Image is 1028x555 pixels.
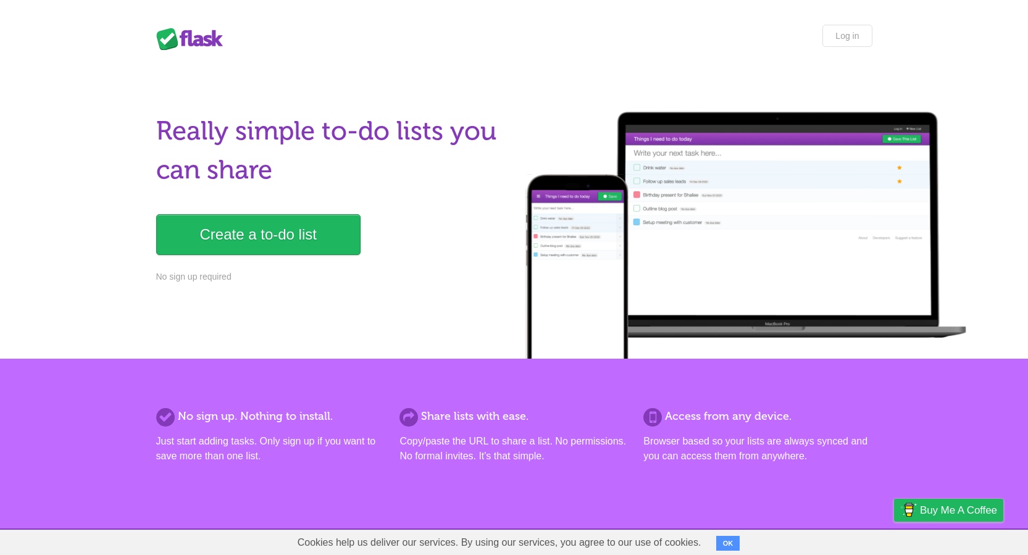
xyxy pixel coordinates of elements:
button: OK [716,536,740,551]
p: No sign up required [156,270,507,283]
a: Create a to-do list [156,214,361,255]
p: Just start adding tasks. Only sign up if you want to save more than one list. [156,434,385,464]
a: Log in [822,25,872,47]
img: Buy me a coffee [900,499,917,520]
span: Buy me a coffee [920,499,997,521]
h2: Share lists with ease. [399,408,628,425]
span: Cookies help us deliver our services. By using our services, you agree to our use of cookies. [285,530,714,555]
p: Copy/paste the URL to share a list. No permissions. No formal invites. It's that simple. [399,434,628,464]
h2: No sign up. Nothing to install. [156,408,385,425]
h2: Access from any device. [643,408,872,425]
p: Browser based so your lists are always synced and you can access them from anywhere. [643,434,872,464]
div: Flask Lists [156,28,230,50]
a: Buy me a coffee [894,499,1003,522]
h1: Really simple to-do lists you can share [156,112,507,190]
